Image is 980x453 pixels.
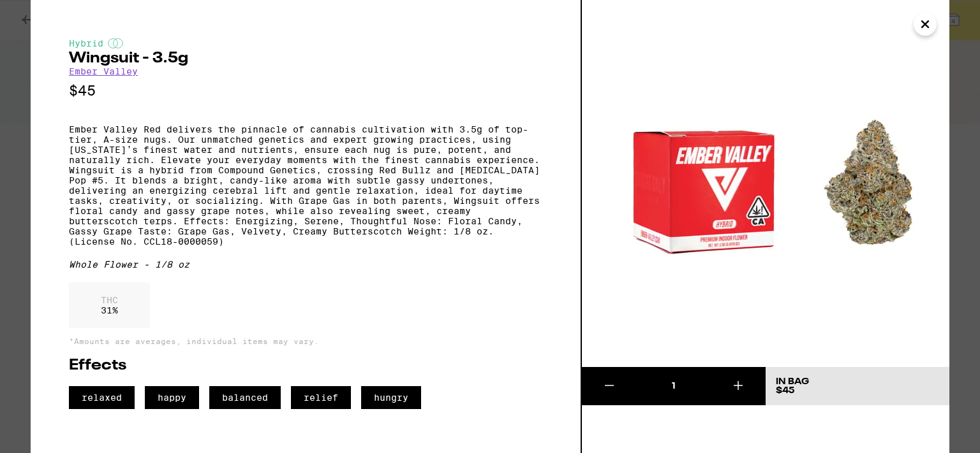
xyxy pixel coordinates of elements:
h2: Effects [69,358,542,373]
span: happy [145,386,199,409]
p: $45 [69,83,542,99]
p: *Amounts are averages, individual items may vary. [69,337,542,345]
span: $45 [776,386,794,395]
button: Close [914,13,937,36]
img: hybridColor.svg [108,38,123,48]
button: In Bag$45 [766,367,949,405]
span: relaxed [69,386,135,409]
h2: Wingsuit - 3.5g [69,51,542,66]
div: 1 [637,380,710,392]
span: balanced [209,386,281,409]
span: hungry [361,386,421,409]
span: Hi. Need any help? [8,9,92,19]
div: 31 % [69,282,150,328]
div: In Bag [776,377,809,386]
p: THC [101,295,118,305]
a: Ember Valley [69,66,138,76]
p: Ember Valley Red delivers the pinnacle of cannabis cultivation with 3.5g of top-tier, A-size nugs... [69,124,542,247]
div: Whole Flower - 1/8 oz [69,259,542,270]
div: Hybrid [69,38,542,48]
span: relief [291,386,351,409]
